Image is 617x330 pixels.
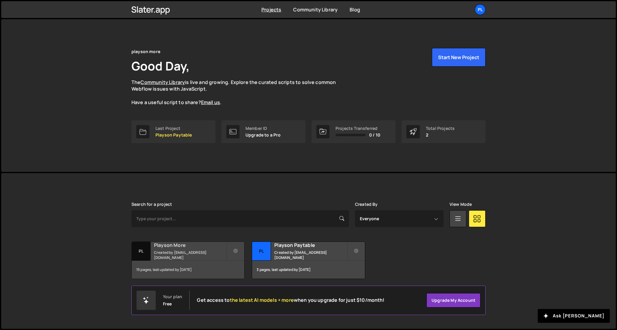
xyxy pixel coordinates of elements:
a: pl [475,4,486,15]
h2: Get access to when you upgrade for just $10/month! [197,297,384,303]
label: Created By [355,202,378,207]
small: Created by [EMAIL_ADDRESS][DOMAIN_NAME] [154,250,226,260]
p: 2 [426,133,455,137]
div: Total Projects [426,126,455,131]
div: 3 pages, last updated by [DATE] [252,261,365,279]
h2: Playson Paytable [274,242,347,248]
div: Your plan [163,294,182,299]
a: Community Library [140,79,185,85]
div: Projects Transferred [336,126,380,131]
div: Free [163,301,172,306]
a: Pl Playson More Created by [EMAIL_ADDRESS][DOMAIN_NAME] 15 pages, last updated by [DATE] [131,241,245,279]
a: Pl Playson Paytable Created by [EMAIL_ADDRESS][DOMAIN_NAME] 3 pages, last updated by [DATE] [252,241,365,279]
a: Blog [350,6,360,13]
a: Email us [201,99,220,106]
label: Search for a project [131,202,172,207]
p: Playson Paytable [155,133,192,137]
label: View Mode [450,202,472,207]
div: Member ID [245,126,281,131]
button: Start New Project [432,48,486,67]
div: Last Project [155,126,192,131]
span: the latest AI models + more [230,297,294,303]
button: Ask [PERSON_NAME] [538,309,610,323]
h1: Good Day, [131,58,190,74]
small: Created by [EMAIL_ADDRESS][DOMAIN_NAME] [274,250,347,260]
input: Type your project... [131,210,349,227]
a: Last Project Playson Paytable [131,120,215,143]
a: Projects [261,6,281,13]
a: Upgrade my account [426,293,480,307]
div: Pl [252,242,271,261]
p: The is live and growing. Explore the curated scripts to solve common Webflow issues with JavaScri... [131,79,348,106]
div: 15 pages, last updated by [DATE] [132,261,244,279]
div: Pl [132,242,151,261]
p: Upgrade to a Pro [245,133,281,137]
div: playson more [131,48,160,55]
h2: Playson More [154,242,226,248]
span: 0 / 10 [369,133,380,137]
a: Community Library [293,6,338,13]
